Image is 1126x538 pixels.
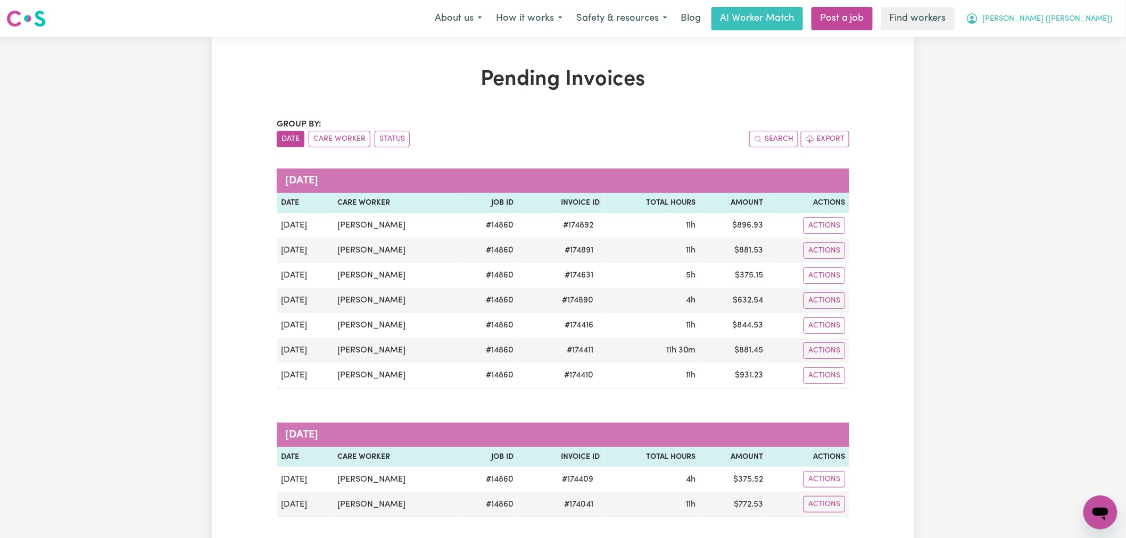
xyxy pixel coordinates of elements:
[666,346,696,355] span: 11 hours 30 minutes
[674,7,707,30] a: Blog
[686,500,696,509] span: 11 hours
[558,498,600,511] span: # 174041
[333,467,459,492] td: [PERSON_NAME]
[518,193,605,213] th: Invoice ID
[277,213,333,238] td: [DATE]
[333,363,459,389] td: [PERSON_NAME]
[459,467,518,492] td: # 14860
[333,213,459,238] td: [PERSON_NAME]
[556,294,600,307] span: # 174890
[605,193,700,213] th: Total Hours
[459,492,518,517] td: # 14860
[277,467,333,492] td: [DATE]
[277,288,333,313] td: [DATE]
[804,267,845,284] button: Actions
[309,131,370,147] button: sort invoices by care worker
[459,213,518,238] td: # 14860
[333,492,459,517] td: [PERSON_NAME]
[6,9,46,28] img: Careseekers logo
[333,447,459,467] th: Care Worker
[557,219,600,232] span: # 174892
[767,193,849,213] th: Actions
[686,475,696,484] span: 4 hours
[277,338,333,363] td: [DATE]
[700,263,767,288] td: $ 375.15
[459,263,518,288] td: # 14860
[959,7,1120,30] button: My Account
[277,193,333,213] th: Date
[333,193,459,213] th: Care Worker
[459,363,518,389] td: # 14860
[277,169,849,193] caption: [DATE]
[333,288,459,313] td: [PERSON_NAME]
[700,288,767,313] td: $ 632.54
[804,496,845,512] button: Actions
[277,263,333,288] td: [DATE]
[459,193,518,213] th: Job ID
[333,263,459,288] td: [PERSON_NAME]
[700,338,767,363] td: $ 881.45
[559,319,600,332] span: # 174416
[1083,495,1117,529] iframe: Button to launch messaging window
[605,447,700,467] th: Total Hours
[700,238,767,263] td: $ 881.53
[700,363,767,389] td: $ 931.23
[686,271,696,280] span: 5 hours
[700,467,767,492] td: $ 375.52
[277,492,333,517] td: [DATE]
[686,246,696,255] span: 11 hours
[804,217,845,234] button: Actions
[700,447,767,467] th: Amount
[277,131,304,147] button: sort invoices by date
[983,13,1113,25] span: [PERSON_NAME] ([PERSON_NAME])
[459,238,518,263] td: # 14860
[333,338,459,363] td: [PERSON_NAME]
[556,473,600,486] span: # 174409
[700,492,767,517] td: $ 772.53
[881,7,955,30] a: Find workers
[459,447,518,467] th: Job ID
[804,317,845,334] button: Actions
[812,7,873,30] a: Post a job
[333,313,459,338] td: [PERSON_NAME]
[277,67,849,93] h1: Pending Invoices
[686,221,696,230] span: 11 hours
[559,244,600,257] span: # 174891
[459,338,518,363] td: # 14860
[277,423,849,447] caption: [DATE]
[277,238,333,263] td: [DATE]
[700,213,767,238] td: $ 896.93
[375,131,410,147] button: sort invoices by paid status
[700,193,767,213] th: Amount
[489,7,569,30] button: How it works
[686,371,696,380] span: 11 hours
[561,344,600,357] span: # 174411
[277,363,333,389] td: [DATE]
[277,447,333,467] th: Date
[277,120,321,129] span: Group by:
[333,238,459,263] td: [PERSON_NAME]
[801,131,849,147] button: Export
[749,131,798,147] button: Search
[6,6,46,31] a: Careseekers logo
[559,269,600,282] span: # 174631
[804,242,845,259] button: Actions
[804,292,845,309] button: Actions
[428,7,489,30] button: About us
[804,471,845,487] button: Actions
[518,447,605,467] th: Invoice ID
[277,313,333,338] td: [DATE]
[767,447,849,467] th: Actions
[686,296,696,305] span: 4 hours
[804,367,845,384] button: Actions
[558,369,600,382] span: # 174410
[700,313,767,338] td: $ 844.53
[804,342,845,359] button: Actions
[459,288,518,313] td: # 14860
[686,321,696,330] span: 11 hours
[569,7,674,30] button: Safety & resources
[459,313,518,338] td: # 14860
[711,7,803,30] a: AI Worker Match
